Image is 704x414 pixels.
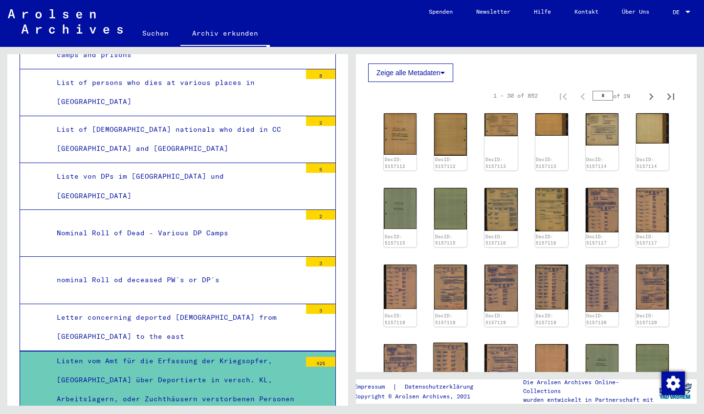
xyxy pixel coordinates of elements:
[586,313,607,325] a: DocID: 5157120
[306,357,335,367] div: 425
[485,313,506,325] a: DocID: 5157119
[535,113,568,136] img: 002.jpg
[354,392,485,401] p: Copyright © Arolsen Archives, 2021
[306,304,335,314] div: 3
[384,113,417,155] img: 001.jpg
[586,234,607,246] a: DocID: 5157117
[131,21,180,45] a: Suchen
[384,188,417,229] img: 001.jpg
[657,379,694,403] img: yv_logo.png
[434,113,467,156] img: 002.jpg
[536,313,556,325] a: DocID: 5157119
[485,157,506,169] a: DocID: 5157113
[49,224,301,243] div: Nominal Roll of Dead - Various DP Camps
[306,210,335,220] div: 2
[636,188,669,232] img: 002.jpg
[536,234,556,246] a: DocID: 5157116
[586,188,618,232] img: 001.jpg
[434,265,467,309] img: 002.jpg
[397,382,485,392] a: Datenschutzerklärung
[180,21,270,47] a: Archiv erkunden
[484,188,517,231] img: 001.jpg
[593,91,641,101] div: of 29
[385,157,405,169] a: DocID: 5157112
[636,113,669,144] img: 002.jpg
[586,113,618,145] img: 001.jpg
[586,265,618,311] img: 001.jpg
[384,344,417,391] img: 001.jpg
[636,344,669,387] img: 002.jpg
[49,73,301,111] div: List of persons who dies at various places in [GEOGRAPHIC_DATA]
[368,63,453,82] button: Zeige alle Metadaten
[354,382,393,392] a: Impressum
[586,344,618,386] img: 001.jpg
[384,265,417,309] img: 001.jpg
[485,234,506,246] a: DocID: 5157116
[385,234,405,246] a: DocID: 5157115
[661,372,685,395] img: Zustimmung ändern
[637,313,657,325] a: DocID: 5157120
[49,308,301,346] div: Letter concerning deported [DEMOGRAPHIC_DATA] from [GEOGRAPHIC_DATA] to the east
[535,188,568,231] img: 002.jpg
[484,265,517,311] img: 001.jpg
[661,86,681,105] button: Last page
[435,234,456,246] a: DocID: 5157115
[306,163,335,173] div: 5
[306,257,335,267] div: 3
[535,344,568,389] img: 002.jpg
[306,116,335,126] div: 2
[484,113,517,136] img: 001.jpg
[636,265,669,310] img: 002.jpg
[536,157,556,169] a: DocID: 5157113
[49,270,301,290] div: nominal Roll od deceased PW´s or DP´s
[49,120,301,158] div: List of [DEMOGRAPHIC_DATA] nationals who died in CC [GEOGRAPHIC_DATA] and [GEOGRAPHIC_DATA]
[535,265,568,310] img: 002.jpg
[637,157,657,169] a: DocID: 5157114
[641,86,661,105] button: Next page
[435,313,456,325] a: DocID: 5157118
[385,313,405,325] a: DocID: 5157118
[493,91,538,100] div: 1 – 30 of 852
[306,69,335,79] div: 8
[433,343,468,390] img: 002.jpg
[8,9,123,34] img: Arolsen_neg.svg
[434,188,467,229] img: 002.jpg
[573,86,593,105] button: Previous page
[673,9,683,16] span: DE
[661,371,684,394] div: Zustimmung ändern
[523,395,654,404] p: wurden entwickelt in Partnerschaft mit
[553,86,573,105] button: First page
[523,378,654,395] p: Die Arolsen Archives Online-Collections
[49,352,301,409] div: Listen vom Amt für die Erfassung der Kriegsopfer, [GEOGRAPHIC_DATA] über Deportierte in versch. K...
[49,167,301,205] div: Liste von DPs im [GEOGRAPHIC_DATA] und [GEOGRAPHIC_DATA]
[484,344,517,389] img: 001.jpg
[354,382,485,392] div: |
[586,157,607,169] a: DocID: 5157114
[637,234,657,246] a: DocID: 5157117
[435,157,456,169] a: DocID: 5157112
